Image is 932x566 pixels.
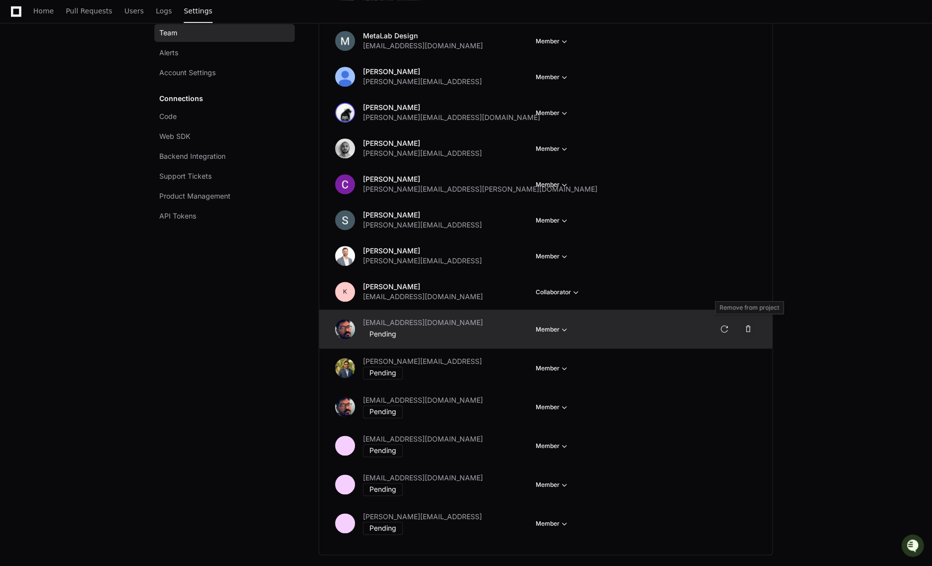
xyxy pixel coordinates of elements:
div: Pending [363,483,403,496]
button: Member [536,144,570,154]
iframe: Open customer support [900,533,927,560]
p: [PERSON_NAME] [363,210,482,220]
span: [EMAIL_ADDRESS][DOMAIN_NAME] [363,292,483,302]
span: Alerts [159,48,178,58]
img: ALV-UjVcatvuIE3Ry8vbS9jTwWSCDSui9a-KCMAzof9oLoUoPIJpWA8kMXHdAIcIkQmvFwXZGxSVbioKmBNr7v50-UrkRVwdj... [335,67,355,87]
span: [PERSON_NAME][EMAIL_ADDRESS] [363,77,482,87]
img: PlayerZero [10,10,30,30]
img: 1756235613930-3d25f9e4-fa56-45dd-b3ad-e072dfbd1548 [10,74,28,92]
span: Product Management [159,191,231,201]
a: Account Settings [154,64,295,82]
a: Powered byPylon [70,104,120,112]
p: [PERSON_NAME] [363,138,482,148]
span: Users [124,8,144,14]
img: ACg8ocJ60JZ5DAMca9okIdJoQ11ay98GAiCJKwLhFzKROOJ6kcUdPfM=s96-c [335,246,355,266]
p: [PERSON_NAME] [363,246,482,256]
div: Start new chat [34,74,163,84]
span: Web SDK [159,131,190,141]
img: ACg8ocLxdH3zWilF8GycPmaMmT_QMNTNol0e8uSyuIY-rsFE-E7B0g=s96-c [335,31,355,51]
button: Member [536,363,570,373]
span: [EMAIL_ADDRESS][DOMAIN_NAME] [363,395,483,405]
a: Alerts [154,44,295,62]
a: Backend Integration [154,147,295,165]
img: ACg8ocLsvHSqFNgHq9mdCH5uB_uCfmk8MZ9o9bizOrn97ELyiuftgg=s96-c [335,210,355,230]
span: [EMAIL_ADDRESS][DOMAIN_NAME] [363,318,483,328]
span: [EMAIL_ADDRESS][DOMAIN_NAME] [363,473,483,483]
a: Web SDK [154,127,295,145]
span: [EMAIL_ADDRESS][DOMAIN_NAME] [363,41,483,51]
button: Member [536,519,570,529]
div: Pending [363,366,403,379]
div: Pending [363,405,403,418]
span: [PERSON_NAME][EMAIL_ADDRESS] [363,220,482,230]
p: MetaLab Design [363,31,483,41]
h1: K [343,288,347,296]
a: API Tokens [154,207,295,225]
button: Member [536,441,570,451]
a: Product Management [154,187,295,205]
a: Support Tickets [154,167,295,185]
span: [EMAIL_ADDRESS][DOMAIN_NAME] [363,434,483,444]
button: Member [536,325,570,335]
a: Team [154,24,295,42]
a: Code [154,108,295,125]
img: ACg8ocISMVgKtiax8Yt8eeI6AxnXMDdSHpOMOb1OfaQ6rnYaw2xKF4TO=s96-c [335,319,355,339]
p: [PERSON_NAME] [363,282,483,292]
span: Team [159,28,177,38]
span: [PERSON_NAME][EMAIL_ADDRESS] [363,512,482,522]
img: ACg8ocL5TA4wPbprI7pSzzIzMXsb0C9TQDc6pph0mRPvknoF9djQXAA=s96-c [335,103,355,122]
span: Pull Requests [66,8,112,14]
span: Pylon [99,105,120,112]
button: Member [536,216,570,226]
button: Member [536,36,570,46]
span: Support Tickets [159,171,212,181]
span: Backend Integration [159,151,226,161]
button: Collaborator [536,287,581,297]
p: [PERSON_NAME] [363,103,540,113]
button: Member [536,72,570,82]
div: Pending [363,522,403,535]
span: Settings [184,8,212,14]
button: Member [536,480,570,490]
span: [PERSON_NAME][EMAIL_ADDRESS][DOMAIN_NAME] [363,113,540,122]
p: [PERSON_NAME] [363,67,482,77]
img: avatar [335,138,355,158]
span: [PERSON_NAME][EMAIL_ADDRESS] [363,148,482,158]
span: Code [159,112,177,121]
button: Member [536,251,570,261]
p: [PERSON_NAME] [363,174,597,184]
button: Member [536,108,570,118]
span: [PERSON_NAME][EMAIL_ADDRESS] [363,356,482,366]
span: API Tokens [159,211,196,221]
img: avatar [335,358,355,378]
span: [PERSON_NAME][EMAIL_ADDRESS][PERSON_NAME][DOMAIN_NAME] [363,184,597,194]
div: Pending [363,444,403,457]
img: ACg8ocJqne-tGgKr7z0HCNzg7BikhqAIi9qORFBQh4dDZFCNm5EmTE-6uw=s96-c [335,397,355,417]
span: Account Settings [159,68,216,78]
button: Start new chat [169,77,181,89]
span: Home [33,8,54,14]
div: We're available if you need us! [34,84,126,92]
div: Welcome [10,40,181,56]
button: Member [536,402,570,412]
span: [PERSON_NAME][EMAIL_ADDRESS] [363,256,482,266]
img: ACg8ocL-AzqxlboEBpOqDcyskubEUe-Z4RagTtoHfW2mD7VcfaWQRw=s96-c [335,174,355,194]
div: Remove from project [715,301,784,314]
div: Pending [363,328,403,340]
span: Logs [156,8,172,14]
button: Member [536,180,570,190]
